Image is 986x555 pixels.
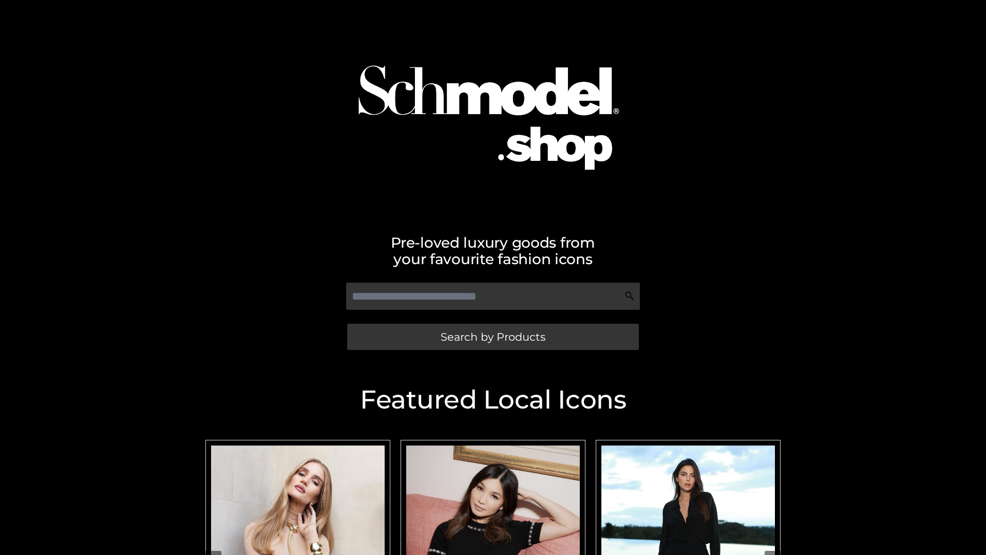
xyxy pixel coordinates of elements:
h2: Featured Local Icons​ [200,387,786,413]
a: Search by Products [347,324,639,350]
span: Search by Products [441,331,545,342]
h2: Pre-loved luxury goods from your favourite fashion icons [200,234,786,267]
img: Search Icon [624,291,635,301]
